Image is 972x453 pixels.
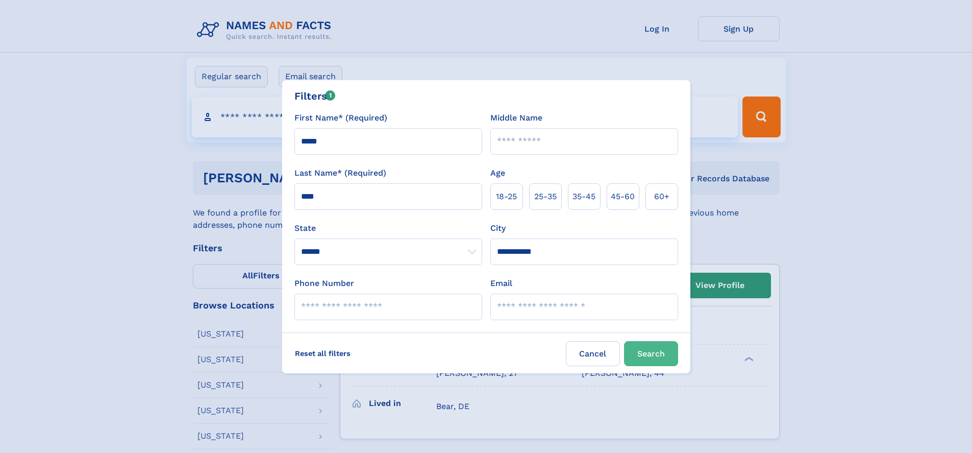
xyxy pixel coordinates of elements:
[490,167,505,179] label: Age
[294,222,482,234] label: State
[624,341,678,366] button: Search
[490,222,506,234] label: City
[294,277,354,290] label: Phone Number
[288,341,357,366] label: Reset all filters
[294,167,386,179] label: Last Name* (Required)
[496,190,517,203] span: 18‑25
[294,112,387,124] label: First Name* (Required)
[490,112,542,124] label: Middle Name
[566,341,620,366] label: Cancel
[572,190,595,203] span: 35‑45
[611,190,635,203] span: 45‑60
[654,190,669,203] span: 60+
[534,190,557,203] span: 25‑35
[490,277,512,290] label: Email
[294,88,336,104] div: Filters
